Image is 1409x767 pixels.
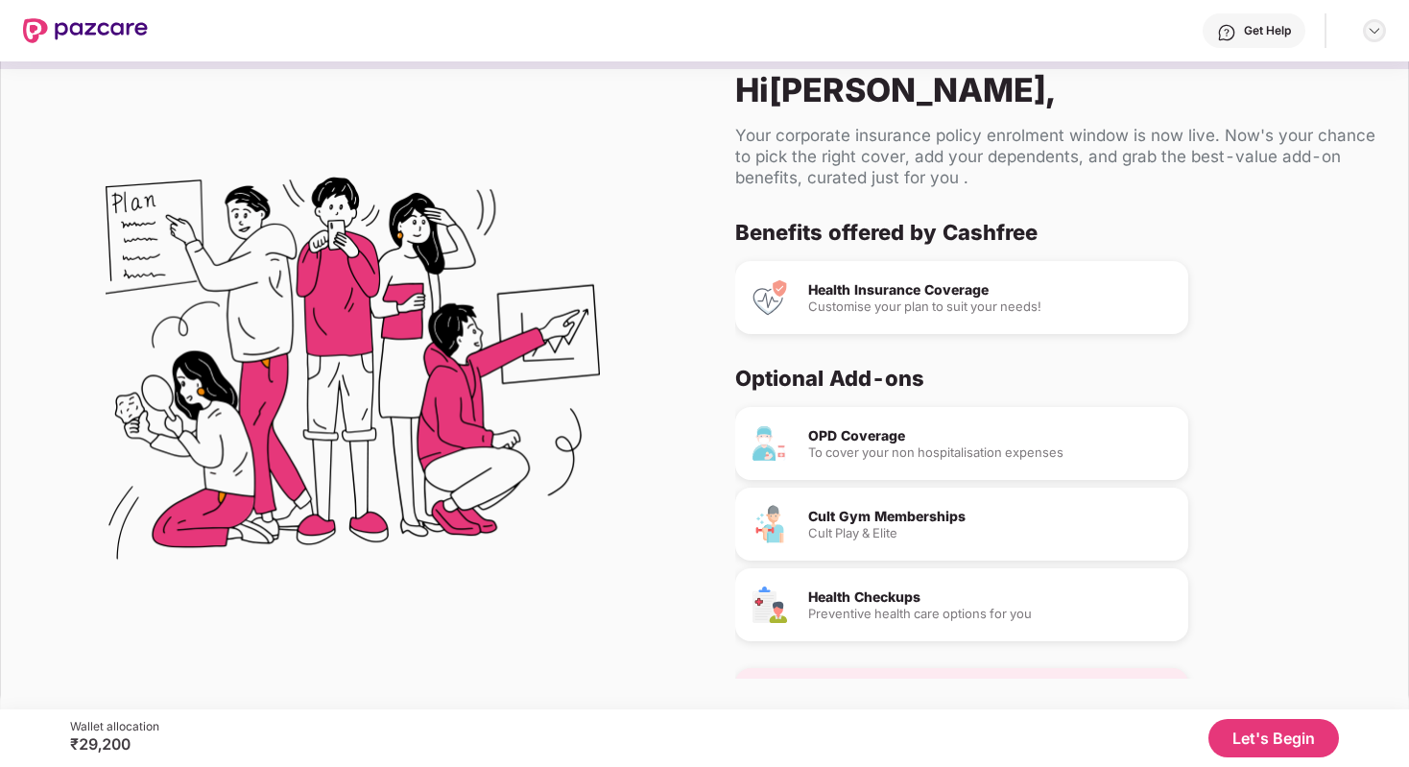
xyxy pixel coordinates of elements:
div: OPD Coverage [808,429,1173,443]
div: Get Help [1244,23,1291,38]
div: Preventive health care options for you [808,608,1173,620]
div: Benefits offered by Cashfree [735,219,1362,246]
img: Health Insurance Coverage [751,278,789,317]
div: Health Checkups [808,590,1173,604]
div: Customise your plan to suit your needs! [808,300,1173,313]
img: svg+xml;base64,PHN2ZyBpZD0iRHJvcGRvd24tMzJ4MzIiIHhtbG5zPSJodHRwOi8vd3d3LnczLm9yZy8yMDAwL3N2ZyIgd2... [1367,23,1382,38]
div: Optional Add-ons [735,365,1362,392]
button: Let's Begin [1208,719,1339,757]
div: Cult Gym Memberships [808,510,1173,523]
img: OPD Coverage [751,424,789,463]
div: Health Insurance Coverage [808,283,1173,297]
div: ₹29,200 [70,734,159,754]
img: Cult Gym Memberships [751,505,789,543]
div: To cover your non hospitalisation expenses [808,446,1173,459]
img: New Pazcare Logo [23,18,148,43]
div: Hi [PERSON_NAME] , [735,70,1377,109]
img: svg+xml;base64,PHN2ZyBpZD0iSGVscC0zMngzMiIgeG1sbnM9Imh0dHA6Ly93d3cudzMub3JnLzIwMDAvc3ZnIiB3aWR0aD... [1217,23,1236,42]
img: Flex Benefits Illustration [106,128,600,622]
div: Your corporate insurance policy enrolment window is now live. Now's your chance to pick the right... [735,125,1377,188]
img: Health Checkups [751,586,789,624]
div: Wallet allocation [70,719,159,734]
div: Cult Play & Elite [808,527,1173,539]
